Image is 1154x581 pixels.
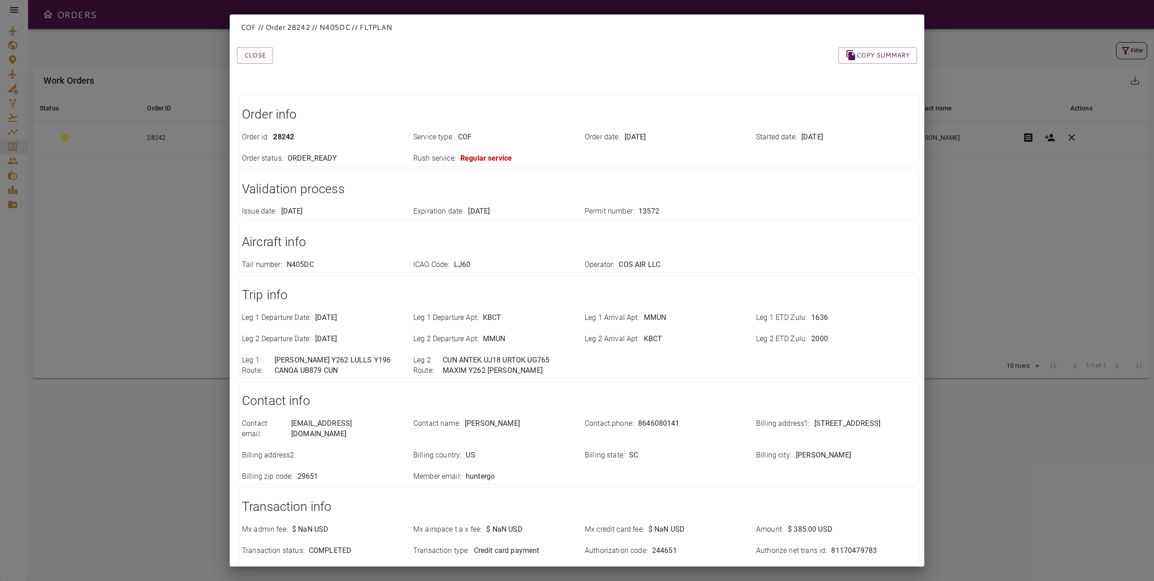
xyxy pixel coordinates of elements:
[298,471,318,482] p: 29651
[242,524,288,535] p: Mx admin fee :
[585,546,648,556] p: Authorization code :
[585,419,634,429] p: Contact phone :
[242,334,311,344] p: Leg 2 Departure Date :
[756,450,791,461] p: Billing city :
[585,450,624,461] p: Billing state :
[242,419,287,439] p: Contact email :
[648,524,685,535] p: $ NaN USD
[814,419,880,429] p: [STREET_ADDRESS]
[644,313,667,323] p: MMUN
[756,419,810,429] p: Billing address1 :
[474,546,539,556] p: Credit card payment
[585,260,614,270] p: Operator :
[838,47,917,64] button: Copy summary
[288,153,337,164] p: ORDER_READY
[756,546,827,556] p: Authorize net trans id :
[242,450,296,461] p: Billing address2 :
[242,132,269,143] p: Order id :
[756,313,807,323] p: Leg 1 ETD Zulu :
[801,132,823,143] p: [DATE]
[292,524,328,535] p: $ NaN USD
[756,334,807,344] p: Leg 2 ETD Zulu :
[811,334,828,344] p: 2000
[756,132,797,143] p: Started date :
[413,450,461,461] p: Billing country :
[287,260,314,270] p: N405DC
[443,355,574,376] p: CUN ANTEK UJ18 URTOK UG765 MAXIM Y262 [PERSON_NAME]
[281,206,303,217] p: [DATE]
[788,524,832,535] p: $ 385.00 USD
[585,334,639,344] p: Leg 2 Arrival Apt :
[413,419,460,429] p: Contact name :
[458,132,472,143] p: COF
[315,313,337,323] p: [DATE]
[413,524,482,535] p: Mx airspace t a x fee :
[274,355,402,376] p: [PERSON_NAME] Y262 LULLS Y196 CANOA UB879 CUN
[413,313,478,323] p: Leg 1 Departure Apt :
[242,355,270,376] p: Leg 1 Route :
[796,450,851,461] p: [PERSON_NAME]
[242,498,917,516] h1: Transaction info
[644,334,662,344] p: KBCT
[413,260,449,270] p: ICAO Code :
[468,206,490,217] p: [DATE]
[483,313,501,323] p: KBCT
[309,546,351,556] p: COMPLETED
[242,471,293,482] p: Billing zip code :
[241,22,913,33] p: COF // Order 28242 // N405DC // FLTPLAN
[483,334,506,344] p: MMUN
[291,419,402,439] p: [EMAIL_ADDRESS][DOMAIN_NAME]
[756,524,783,535] p: Amount :
[465,419,520,429] p: [PERSON_NAME]
[619,260,660,270] p: COS AIR LLC
[242,180,917,198] h1: Validation process
[315,334,337,344] p: [DATE]
[242,233,917,251] h1: Aircraft info
[638,206,659,217] p: 13572
[585,524,644,535] p: Mx credit card fee :
[831,546,877,556] p: 81170479783
[466,471,495,482] p: huntergo
[242,313,311,323] p: Leg 1 Departure Date :
[585,132,620,143] p: Order date :
[629,450,638,461] p: SC
[242,546,304,556] p: Transaction status :
[242,153,283,164] p: Order status :
[242,105,917,124] h1: Order info
[638,419,680,429] p: 8646080141
[466,450,475,461] p: US
[242,286,917,304] h1: Trip info
[242,260,282,270] p: Tail number :
[624,132,646,143] p: [DATE]
[242,206,277,217] p: Issue date :
[413,132,454,143] p: Service type :
[486,524,522,535] p: $ NaN USD
[460,153,512,164] p: Regular service
[413,206,463,217] p: Expiration date :
[273,132,294,143] p: 28242
[652,546,677,556] p: 244651
[413,546,469,556] p: Transaction type :
[585,206,634,217] p: Permit number :
[237,47,273,64] button: Close
[242,392,917,410] h1: Contact info
[454,260,471,270] p: LJ60
[413,153,456,164] p: Rush service :
[585,313,639,323] p: Leg 1 Arrival Apt :
[413,334,478,344] p: Leg 2 Departure Apt :
[413,355,438,376] p: Leg 2 Route :
[413,471,461,482] p: Member email :
[811,313,828,323] p: 1636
